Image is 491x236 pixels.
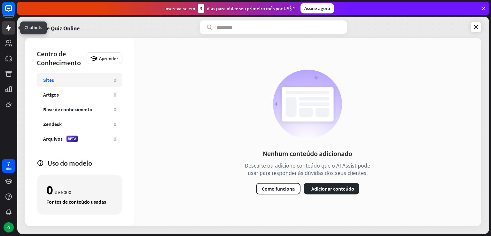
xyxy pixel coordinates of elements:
[7,160,10,168] font: 7
[114,106,116,113] font: 0
[5,3,24,22] button: Abra o widget de bate-papo do LiveChat
[207,5,295,12] font: dias para obter seu primeiro mês por US$ 1
[2,159,15,173] a: 7 dias
[114,121,116,127] font: 0
[7,225,10,230] font: O
[43,106,92,113] font: Base de conhecimento
[262,185,295,192] font: Como funciona
[114,92,116,98] font: 0
[114,136,116,142] font: 0
[6,167,12,171] font: dias
[164,5,195,12] font: Inscreva-se em
[99,55,118,61] font: Aprender
[43,91,59,98] font: Artigos
[46,182,53,198] font: 0
[263,149,352,158] font: Nenhum conteúdo adicionado
[48,159,92,168] font: Uso do modelo
[29,20,80,34] a: Robô de Quiz Online
[256,183,300,194] button: Como funciona
[200,5,202,12] font: 3
[43,136,63,142] font: Arquivos
[46,199,106,205] font: Fontes de conteúdo usadas
[311,185,354,192] font: Adicionar conteúdo
[304,5,330,11] font: Assine agora
[304,183,359,194] button: maisAdicionar conteúdo
[29,25,80,32] font: Robô de Quiz Online
[114,77,116,83] font: 0
[37,49,81,67] font: Centro de Conhecimento
[68,136,76,141] font: BETA
[43,77,54,83] font: Sites
[55,189,71,195] font: de 5000
[43,121,62,127] font: Zendesk
[245,162,370,177] font: Descarte ou adicione conteúdo que o AI Assist pode usar para responder às dúvidas dos seus clientes.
